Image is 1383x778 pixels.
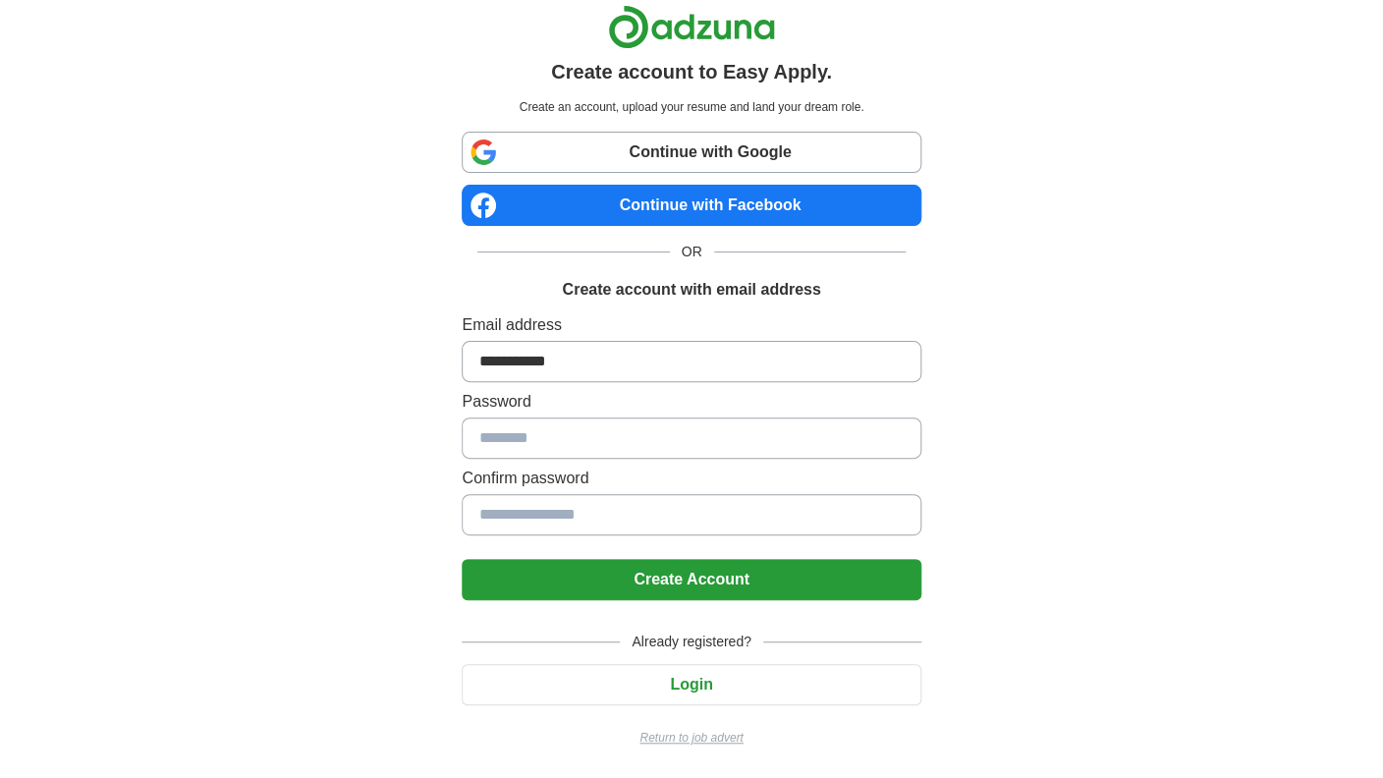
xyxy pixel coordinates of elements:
button: Create Account [462,559,920,600]
label: Confirm password [462,467,920,490]
img: Adzuna logo [608,5,775,49]
h1: Create account with email address [562,278,820,302]
a: Continue with Google [462,132,920,173]
span: Already registered? [620,632,762,652]
button: Login [462,664,920,705]
a: Return to job advert [462,729,920,747]
label: Password [462,390,920,414]
p: Create an account, upload your resume and land your dream role. [466,98,916,116]
span: OR [670,242,714,262]
a: Continue with Facebook [462,185,920,226]
a: Login [462,676,920,693]
h1: Create account to Easy Apply. [551,57,832,86]
label: Email address [462,313,920,337]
